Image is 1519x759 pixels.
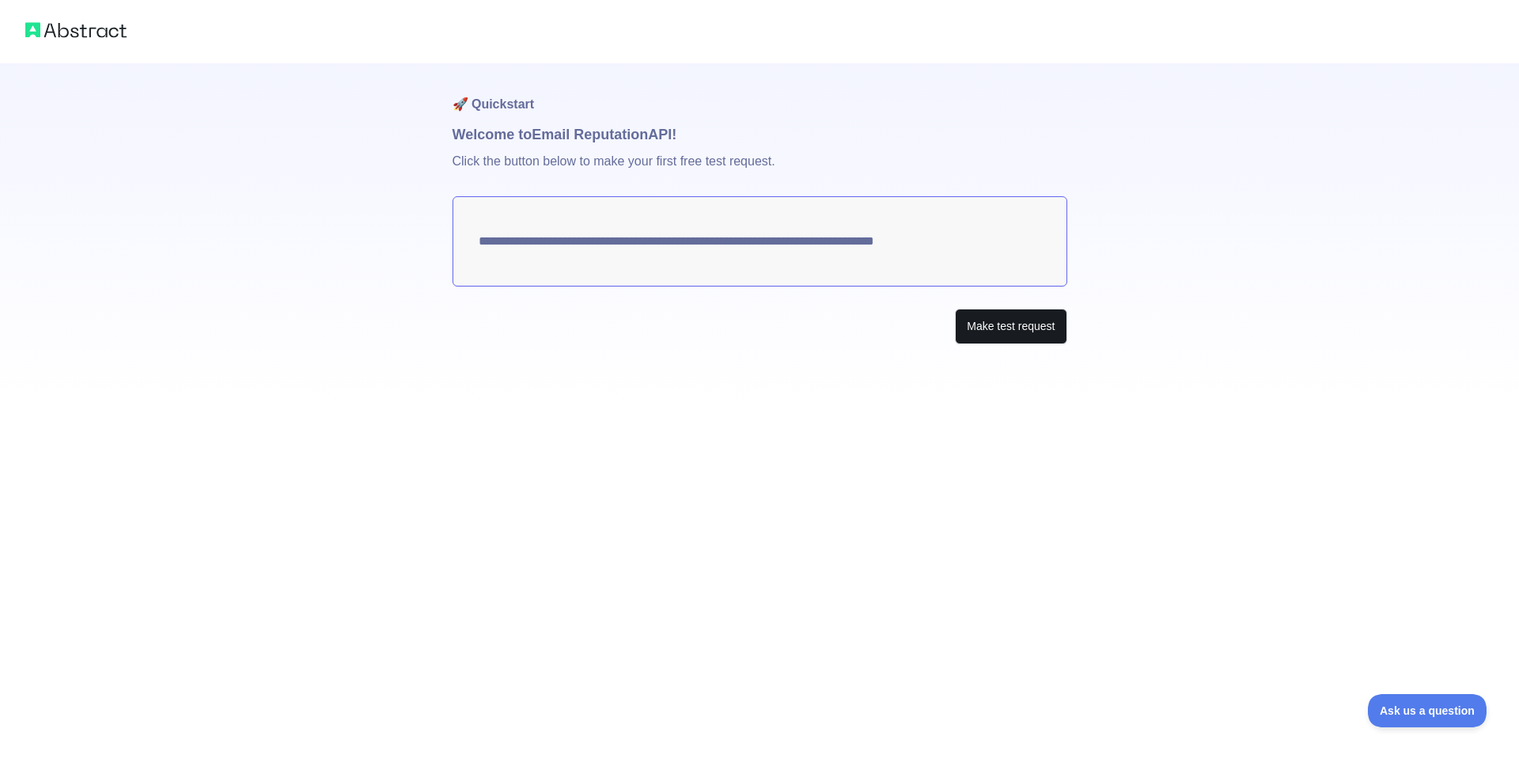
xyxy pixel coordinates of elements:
[1368,694,1487,727] iframe: Toggle Customer Support
[453,123,1067,146] h1: Welcome to Email Reputation API!
[25,19,127,41] img: Abstract logo
[453,146,1067,196] p: Click the button below to make your first free test request.
[453,63,1067,123] h1: 🚀 Quickstart
[955,309,1066,344] button: Make test request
